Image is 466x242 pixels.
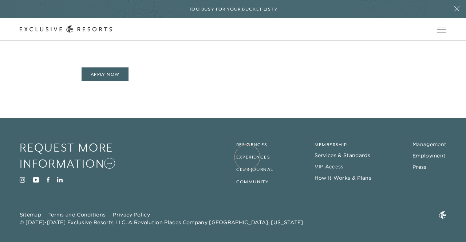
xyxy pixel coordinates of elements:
[315,163,344,170] a: VIP Access
[113,211,150,218] a: Privacy Policy
[236,142,268,147] a: Residences
[412,164,427,170] a: Press
[20,140,144,172] a: Request More Information
[20,211,41,218] a: Sitemap
[315,152,370,159] a: Services & Standards
[48,211,106,218] a: Terms and Conditions
[82,67,129,81] a: Apply Now
[189,6,277,13] h6: Too busy for your bucket list?
[20,219,303,226] span: © [DATE]-[DATE] Exclusive Resorts LLC. A Revolution Places Company [GEOGRAPHIC_DATA], [US_STATE]
[236,179,269,184] a: Community
[412,141,446,148] a: Management
[236,167,273,172] a: Club Journal
[412,152,446,159] a: Employment
[437,27,446,32] button: Open navigation
[236,155,270,160] a: Experiences
[315,142,347,147] a: Membership
[315,175,371,181] a: How It Works & Plans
